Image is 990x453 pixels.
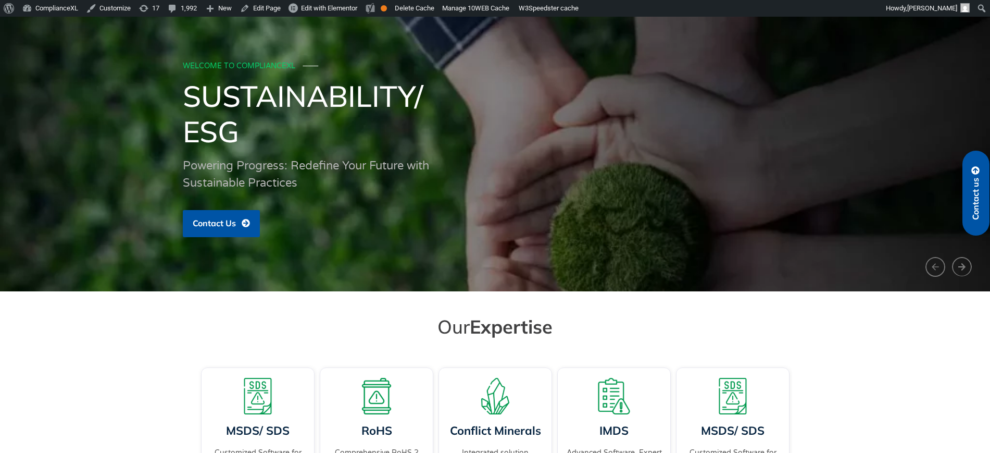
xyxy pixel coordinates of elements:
div: OK [381,5,387,11]
div: WELCOME TO COMPLIANCEXL [183,62,805,71]
span: [PERSON_NAME] [907,4,957,12]
a: Conflict Minerals [449,423,541,438]
a: MSDS/ SDS [226,423,290,438]
span: Contact Us [193,219,236,228]
img: A list board with a warning [596,378,632,414]
img: A warning board with SDS displaying [715,378,751,414]
a: Contact us [962,151,989,236]
img: A representation of minerals [477,378,513,414]
h2: Our [204,315,787,338]
a: RoHS [361,423,392,438]
span: Contact us [971,178,981,220]
h1: Sustainability/ ESG [183,78,808,149]
img: A board with a warning sign [358,378,395,414]
img: A warning board with SDS displaying [240,378,276,414]
span: Edit with Elementor [301,4,357,12]
span: Powering Progress: Redefine Your Future with Sustainable Practices [183,159,429,190]
a: MSDS/ SDS [701,423,765,438]
span: Expertise [470,315,553,338]
span: ─── [303,62,319,70]
a: Contact Us [183,210,260,237]
a: IMDS [599,423,629,438]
